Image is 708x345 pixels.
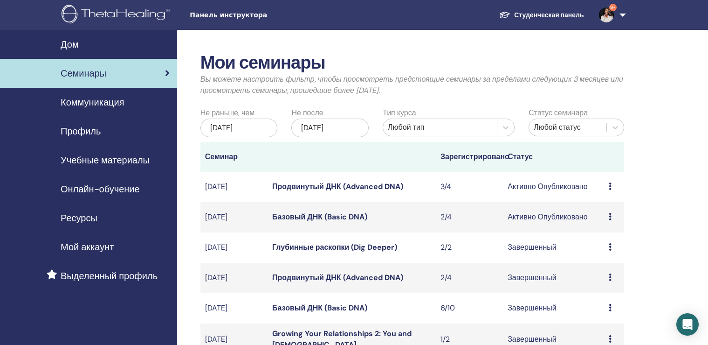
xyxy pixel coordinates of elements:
td: Активно Опубликовано [503,202,604,232]
td: Завершенный [503,263,604,293]
a: Базовый ДНК (Basic DNA) [272,212,367,222]
span: Профиль [61,124,101,138]
td: 2/2 [436,232,503,263]
th: Семинар [200,142,268,172]
td: Завершенный [503,232,604,263]
span: Выделенный профиль [61,269,158,283]
th: Статус [503,142,604,172]
span: Учебные материалы [61,153,150,167]
span: Коммуникация [61,95,124,109]
label: Статус семинара [529,107,588,119]
td: 2/4 [436,263,503,293]
div: Любой статус [534,122,602,133]
td: 6/10 [436,293,503,324]
td: Завершенный [503,293,604,324]
label: Не после [291,107,323,119]
img: default.jpg [599,7,614,22]
span: Ресурсы [61,211,97,225]
label: Не раньше, чем [200,107,254,119]
span: Онлайн-обучение [61,182,140,196]
div: Open Intercom Messenger [676,313,699,336]
td: 3/4 [436,172,503,202]
a: Продвинутый ДНК (Advanced DNA) [272,182,403,191]
td: [DATE] [200,172,268,202]
img: graduation-cap-white.svg [499,11,510,19]
td: [DATE] [200,232,268,263]
span: Семинары [61,66,106,80]
img: logo.png [62,5,173,26]
td: [DATE] [200,263,268,293]
a: Глубинные раскопки (Dig Deeper) [272,242,397,252]
span: 9+ [609,4,617,11]
td: 2/4 [436,202,503,232]
span: Панель инструктора [190,10,330,20]
div: [DATE] [200,119,278,137]
div: [DATE] [291,119,369,137]
td: [DATE] [200,293,268,324]
p: Вы можете настроить фильтр, чтобы просмотреть предстоящие семинары за пределами следующих 3 месяц... [200,74,624,96]
th: Зарегистрировано [436,142,503,172]
a: Базовый ДНК (Basic DNA) [272,303,367,313]
td: [DATE] [200,202,268,232]
div: Любой тип [388,122,492,133]
span: Дом [61,37,79,51]
a: Продвинутый ДНК (Advanced DNA) [272,273,403,282]
span: Мой аккаунт [61,240,114,254]
label: Тип курса [383,107,416,119]
td: Активно Опубликовано [503,172,604,202]
a: Студенческая панель [492,7,591,24]
h2: Мои семинары [200,52,624,74]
